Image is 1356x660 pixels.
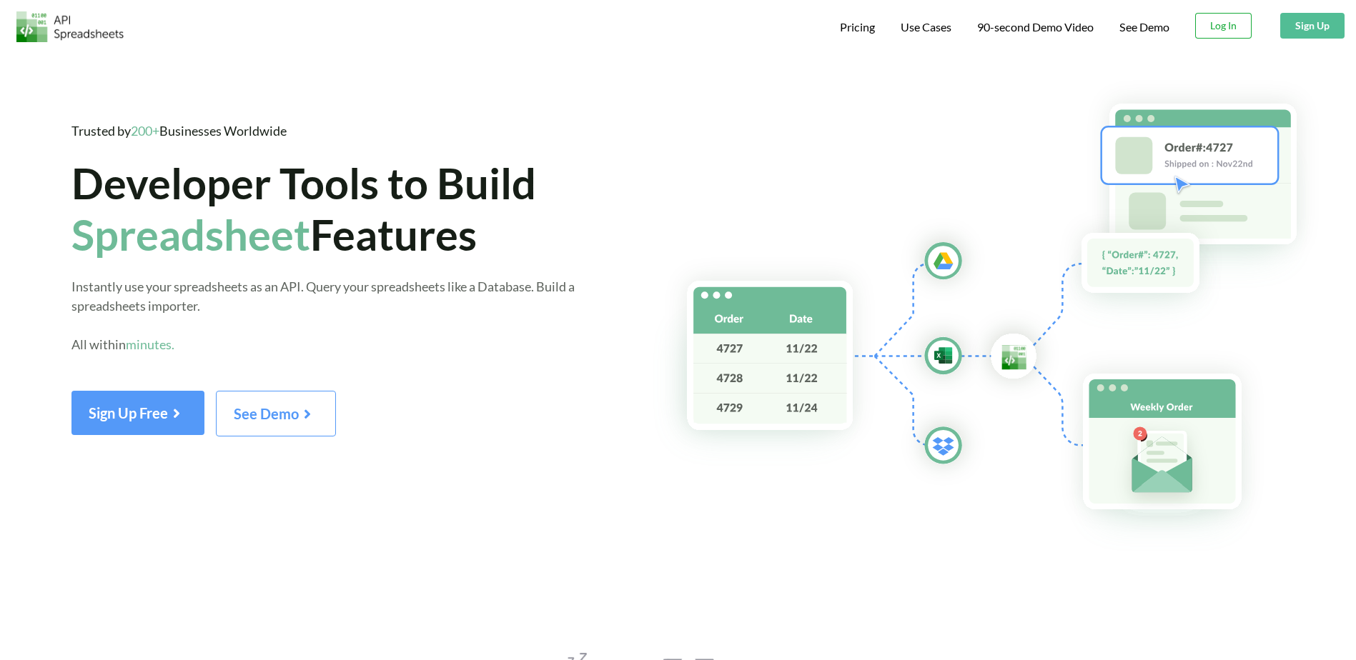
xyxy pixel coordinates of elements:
[216,391,336,436] button: See Demo
[126,336,174,352] span: minutes.
[1195,13,1252,39] button: Log In
[234,405,318,422] span: See Demo
[131,123,159,139] span: 200+
[89,404,187,421] span: Sign Up Free
[71,391,204,435] button: Sign Up Free
[1119,20,1169,35] a: See Demo
[71,123,287,139] span: Trusted by Businesses Worldwide
[71,279,575,352] span: Instantly use your spreadsheets as an API. Query your spreadsheets like a Database. Build a sprea...
[71,209,310,260] span: Spreadsheet
[651,79,1356,553] img: Hero Spreadsheet Flow
[1280,13,1345,39] button: Sign Up
[840,20,875,34] span: Pricing
[216,410,336,422] a: See Demo
[901,20,951,34] span: Use Cases
[16,11,124,42] img: Logo.png
[71,157,536,260] span: Developer Tools to Build Features
[977,21,1094,33] span: 90-second Demo Video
